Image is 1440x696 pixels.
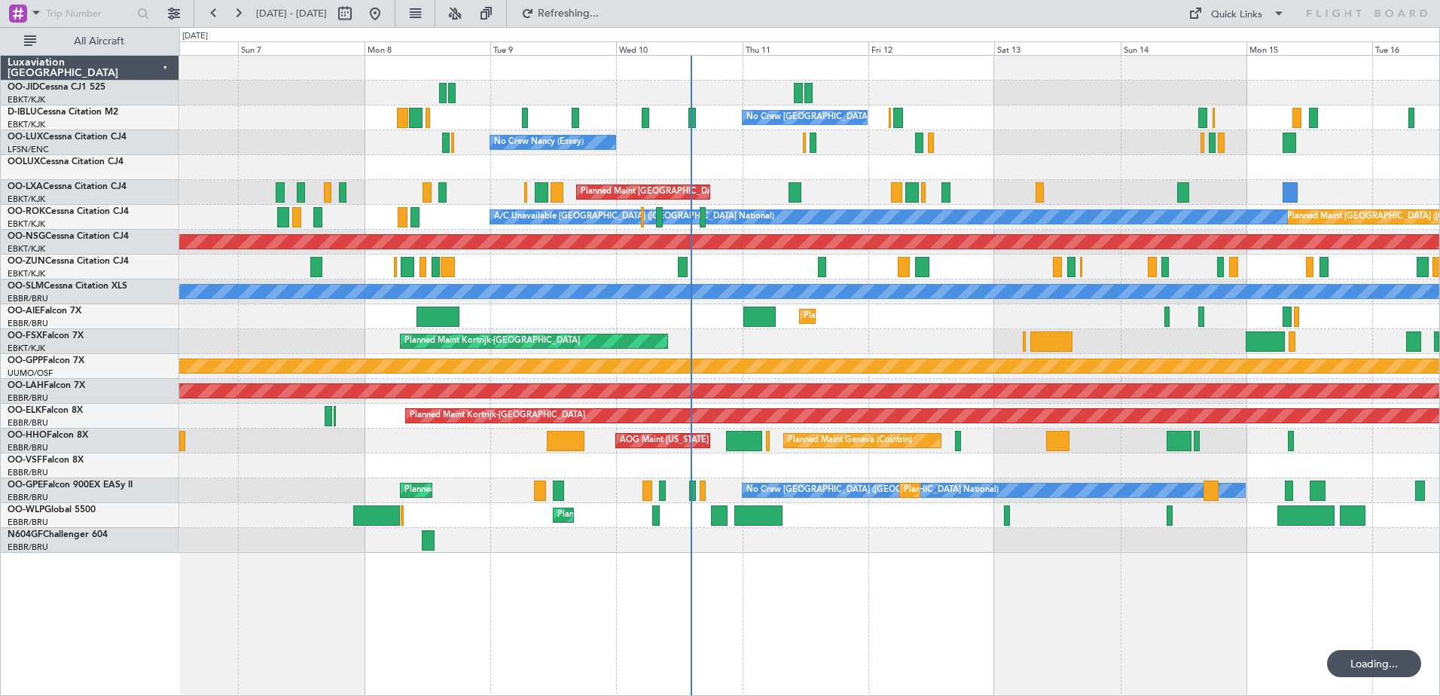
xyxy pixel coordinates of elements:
a: EBKT/KJK [8,94,45,105]
a: OO-AIEFalcon 7X [8,307,81,316]
a: EBBR/BRU [8,467,48,478]
span: OO-LUX [8,133,43,142]
div: AOG Maint [US_STATE] ([GEOGRAPHIC_DATA]) [620,429,802,452]
div: Planned Maint [GEOGRAPHIC_DATA] ([GEOGRAPHIC_DATA] National) [581,181,853,203]
span: OO-ELK [8,406,41,415]
a: N604GFChallenger 604 [8,530,108,539]
div: Fri 12 [868,41,994,55]
div: Thu 11 [743,41,868,55]
a: EBKT/KJK [8,343,45,354]
a: EBBR/BRU [8,517,48,528]
span: OO-NSG [8,232,45,241]
a: EBBR/BRU [8,442,48,453]
span: OO-SLM [8,282,44,291]
a: EBKT/KJK [8,243,45,255]
span: OO-ROK [8,207,45,216]
a: OO-GPEFalcon 900EX EASy II [8,481,133,490]
div: Tue 9 [490,41,616,55]
a: OO-FSXFalcon 7X [8,331,84,340]
span: OO-WLP [8,505,44,514]
a: OO-ZUNCessna Citation CJ4 [8,257,129,266]
a: EBBR/BRU [8,392,48,404]
span: OO-GPP [8,356,43,365]
a: EBKT/KJK [8,268,45,279]
a: EBBR/BRU [8,318,48,329]
div: Planned Maint Geneva (Cointrin) [788,429,912,452]
div: Quick Links [1211,8,1262,23]
a: OOLUXCessna Citation CJ4 [8,157,124,166]
a: OO-LAHFalcon 7X [8,381,85,390]
span: D-IBLU [8,108,37,117]
input: Trip Number [46,2,133,25]
div: No Crew [GEOGRAPHIC_DATA] ([GEOGRAPHIC_DATA] National) [746,106,999,129]
a: OO-SLMCessna Citation XLS [8,282,127,291]
a: OO-LUXCessna Citation CJ4 [8,133,127,142]
div: Planned Maint Kortrijk-[GEOGRAPHIC_DATA] [404,330,580,353]
div: Loading... [1327,650,1421,677]
a: EBBR/BRU [8,293,48,304]
div: [DATE] [182,30,208,43]
button: Quick Links [1181,2,1292,26]
div: Planned Maint Liege [557,504,636,527]
span: OO-LAH [8,381,44,390]
span: OOLUX [8,157,40,166]
button: All Aircraft [17,29,163,53]
div: A/C Unavailable [GEOGRAPHIC_DATA] ([GEOGRAPHIC_DATA] National) [494,206,774,228]
a: EBBR/BRU [8,492,48,503]
a: D-IBLUCessna Citation M2 [8,108,118,117]
div: Mon 15 [1246,41,1372,55]
div: Planned Maint Kortrijk-[GEOGRAPHIC_DATA] [410,404,585,427]
div: Planned Maint [GEOGRAPHIC_DATA] ([GEOGRAPHIC_DATA]) [804,305,1041,328]
div: Mon 8 [365,41,490,55]
a: OO-HHOFalcon 8X [8,431,88,440]
span: [DATE] - [DATE] [256,7,327,20]
a: OO-NSGCessna Citation CJ4 [8,232,129,241]
div: Planned Maint [GEOGRAPHIC_DATA] ([GEOGRAPHIC_DATA] National) [904,479,1176,502]
span: OO-VSF [8,456,42,465]
span: Refreshing... [537,8,600,19]
span: N604GF [8,530,43,539]
a: LFSN/ENC [8,144,49,155]
a: UUMO/OSF [8,368,53,379]
a: OO-JIDCessna CJ1 525 [8,83,105,92]
div: Wed 10 [616,41,742,55]
div: Sat 13 [994,41,1120,55]
a: OO-VSFFalcon 8X [8,456,84,465]
div: No Crew [GEOGRAPHIC_DATA] ([GEOGRAPHIC_DATA] National) [746,479,999,502]
span: OO-GPE [8,481,43,490]
div: Sun 14 [1121,41,1246,55]
span: OO-LXA [8,182,43,191]
a: EBKT/KJK [8,194,45,205]
a: OO-LXACessna Citation CJ4 [8,182,127,191]
span: OO-HHO [8,431,47,440]
div: No Crew Nancy (Essey) [494,131,584,154]
span: OO-JID [8,83,39,92]
a: EBKT/KJK [8,119,45,130]
span: OO-FSX [8,331,42,340]
button: Refreshing... [514,2,605,26]
a: EBKT/KJK [8,218,45,230]
a: OO-WLPGlobal 5500 [8,505,96,514]
a: OO-GPPFalcon 7X [8,356,84,365]
span: All Aircraft [39,36,159,47]
div: Planned Maint [GEOGRAPHIC_DATA] ([GEOGRAPHIC_DATA] National) [404,479,677,502]
div: Sun 7 [238,41,364,55]
a: OO-ROKCessna Citation CJ4 [8,207,129,216]
a: OO-ELKFalcon 8X [8,406,83,415]
span: OO-AIE [8,307,40,316]
span: OO-ZUN [8,257,45,266]
a: EBBR/BRU [8,542,48,553]
a: EBBR/BRU [8,417,48,429]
